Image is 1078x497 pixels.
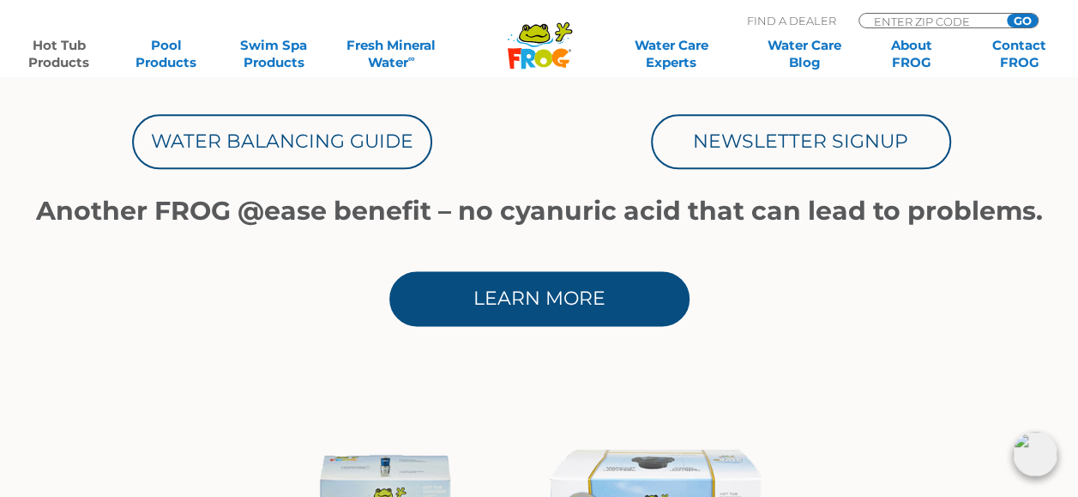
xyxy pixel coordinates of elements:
a: Fresh MineralWater∞ [340,37,444,71]
a: Swim SpaProducts [232,37,315,71]
h1: Another FROG @ease benefit – no cyanuric acid that can lead to problems. [25,197,1054,226]
a: Water Balancing Guide [132,114,432,169]
a: Learn More [389,271,690,326]
sup: ∞ [408,52,415,64]
a: PoolProducts [124,37,208,71]
a: Hot TubProducts [17,37,100,71]
a: AboutFROG [870,37,953,71]
img: openIcon [1013,432,1057,476]
a: Newsletter Signup [651,114,951,169]
input: GO [1007,14,1038,27]
a: Water CareBlog [762,37,846,71]
a: Water CareExperts [603,37,738,71]
a: ContactFROG [978,37,1061,71]
p: Find A Dealer [747,13,836,28]
input: Zip Code Form [872,14,988,28]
